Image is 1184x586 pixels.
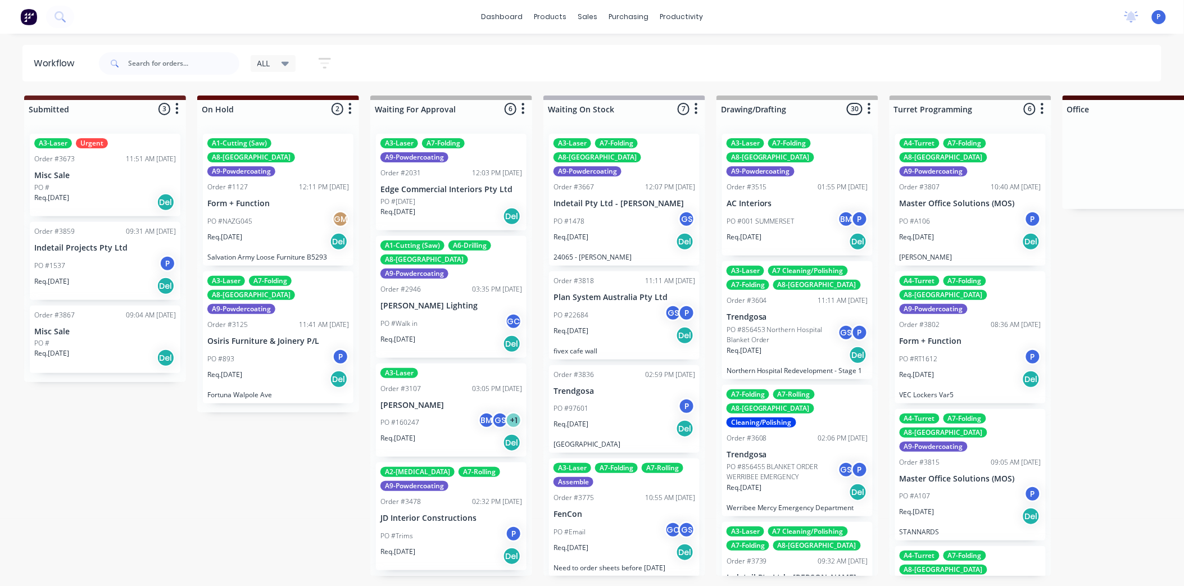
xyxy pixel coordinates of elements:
[1022,233,1040,251] div: Del
[654,8,709,25] div: productivity
[838,211,855,228] div: BM
[645,493,695,503] div: 10:55 AM [DATE]
[727,346,761,356] p: Req. [DATE]
[722,134,873,256] div: A3-LaserA7-FoldingA8-[GEOGRAPHIC_DATA]A9-PowdercoatingOrder #351501:55 PM [DATE]AC InteriorsPO #0...
[478,412,495,429] div: BM
[554,370,594,380] div: Order #3836
[727,296,767,306] div: Order #3604
[900,507,935,517] p: Req. [DATE]
[849,233,867,251] div: Del
[332,211,349,228] div: GM
[727,556,767,566] div: Order #3739
[773,280,861,290] div: A8-[GEOGRAPHIC_DATA]
[503,207,521,225] div: Del
[528,8,572,25] div: products
[900,474,1041,484] p: Master Office Solutions (MOS)
[207,152,295,162] div: A8-[GEOGRAPHIC_DATA]
[727,182,767,192] div: Order #3515
[727,462,838,482] p: PO #856455 BLANKET ORDER WERRIBEE EMERGENCY
[472,384,522,394] div: 03:05 PM [DATE]
[207,337,349,346] p: Osiris Furniture & Joinery P/L
[203,134,353,266] div: A1-Cutting (Saw)A8-[GEOGRAPHIC_DATA]A9-PowdercoatingOrder #112712:11 PM [DATE]Form + FunctionPO #...
[380,467,455,477] div: A2-[MEDICAL_DATA]
[549,134,700,266] div: A3-LaserA7-FoldingA8-[GEOGRAPHIC_DATA]A9-PowdercoatingOrder #366712:07 PM [DATE]Indetail Pty Ltd ...
[448,240,491,251] div: A6-Drilling
[554,182,594,192] div: Order #3667
[380,497,421,507] div: Order #3478
[554,326,588,336] p: Req. [DATE]
[943,414,986,424] div: A7-Folding
[727,312,868,322] p: Trendgosa
[34,310,75,320] div: Order #3867
[30,222,180,300] div: Order #385909:31 AM [DATE]Indetail Projects Pty LtdPO #1537PReq.[DATE]Del
[554,387,695,396] p: Trendgosa
[554,216,584,226] p: PO #1478
[678,211,695,228] div: GS
[549,271,700,360] div: Order #381811:11 AM [DATE]Plan System Australia Pty LtdPO #22684GSPReq.[DATE]Delfivex cafe wall
[34,338,49,348] p: PO #
[676,326,694,344] div: Del
[678,398,695,415] div: P
[380,152,448,162] div: A9-Powdercoating
[503,335,521,353] div: Del
[554,199,695,208] p: Indetail Pty Ltd - [PERSON_NAME]
[503,434,521,452] div: Del
[207,390,349,399] p: Fortuna Walpole Ave
[554,310,588,320] p: PO #22684
[727,483,761,493] p: Req. [DATE]
[895,409,1046,541] div: A4-TurretA7-FoldingA8-[GEOGRAPHIC_DATA]A9-PowdercoatingOrder #381509:05 AM [DATE]Master Office So...
[727,199,868,208] p: AC Interiors
[727,266,764,276] div: A3-Laser
[554,347,695,355] p: fivex cafe wall
[727,573,868,583] p: Indetail Pty Ltd - [PERSON_NAME]
[595,463,638,473] div: A7-Folding
[943,551,986,561] div: A7-Folding
[34,276,69,287] p: Req. [DATE]
[727,433,767,443] div: Order #3608
[376,236,527,358] div: A1-Cutting (Saw)A6-DrillingA8-[GEOGRAPHIC_DATA]A9-PowdercoatingOrder #294603:35 PM [DATE][PERSON_...
[554,419,588,429] p: Req. [DATE]
[554,403,588,414] p: PO #97601
[257,57,270,69] span: ALL
[645,370,695,380] div: 02:59 PM [DATE]
[727,325,838,345] p: PO #856453 Northern Hospital Blanket Order
[895,271,1046,403] div: A4-TurretA7-FoldingA8-[GEOGRAPHIC_DATA]A9-PowdercoatingOrder #380208:36 AM [DATE]Form + FunctionP...
[299,320,349,330] div: 11:41 AM [DATE]
[722,385,873,517] div: A7-FoldingA7-RollingA8-[GEOGRAPHIC_DATA]Cleaning/PolishingOrder #360802:06 PM [DATE]TrendgosaPO #...
[851,461,868,478] div: P
[727,138,764,148] div: A3-Laser
[330,370,348,388] div: Del
[207,290,295,300] div: A8-[GEOGRAPHIC_DATA]
[34,183,49,193] p: PO #
[380,197,415,207] p: PO #[DATE]
[768,266,848,276] div: A7 Cleaning/Polishing
[549,365,700,453] div: Order #383602:59 PM [DATE]TrendgosaPO #97601PReq.[DATE]Del[GEOGRAPHIC_DATA]
[991,182,1041,192] div: 10:40 AM [DATE]
[676,233,694,251] div: Del
[727,403,814,414] div: A8-[GEOGRAPHIC_DATA]
[249,276,292,286] div: A7-Folding
[203,271,353,403] div: A3-LaserA7-FoldingA8-[GEOGRAPHIC_DATA]A9-PowdercoatingOrder #312511:41 AM [DATE]Osiris Furniture ...
[505,525,522,542] div: P
[727,280,769,290] div: A7-Folding
[595,138,638,148] div: A7-Folding
[422,138,465,148] div: A7-Folding
[1157,12,1161,22] span: P
[900,232,935,242] p: Req. [DATE]
[380,240,444,251] div: A1-Cutting (Saw)
[727,366,868,375] p: Northern Hospital Redevelopment - Stage 1
[554,276,594,286] div: Order #3818
[126,226,176,237] div: 09:31 AM [DATE]
[818,182,868,192] div: 01:55 PM [DATE]
[943,138,986,148] div: A7-Folding
[900,290,987,300] div: A8-[GEOGRAPHIC_DATA]
[126,154,176,164] div: 11:51 AM [DATE]
[380,334,415,344] p: Req. [DATE]
[126,310,176,320] div: 09:04 AM [DATE]
[1022,507,1040,525] div: Del
[475,8,528,25] a: dashboard
[768,526,848,537] div: A7 Cleaning/Polishing
[157,349,175,367] div: Del
[900,304,968,314] div: A9-Powdercoating
[554,138,591,148] div: A3-Laser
